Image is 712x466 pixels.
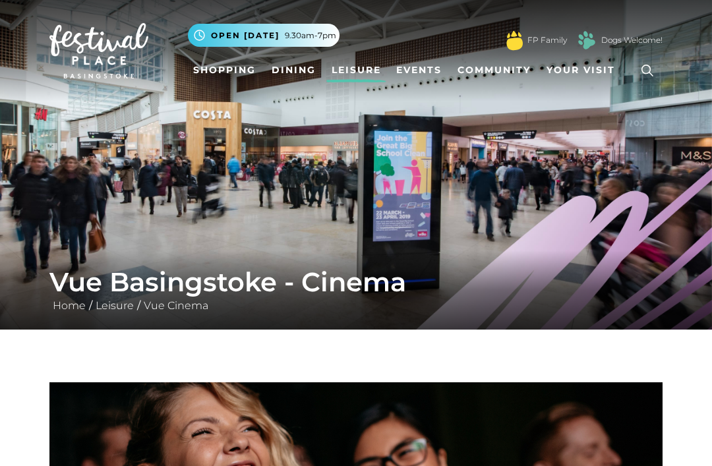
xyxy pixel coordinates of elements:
[49,23,148,78] img: Festival Place Logo
[49,299,89,312] a: Home
[601,34,663,46] a: Dogs Welcome!
[452,58,536,82] a: Community
[188,58,261,82] a: Shopping
[547,63,615,77] span: Your Visit
[285,30,336,42] span: 9.30am-7pm
[527,34,567,46] a: FP Family
[40,266,672,314] div: / /
[266,58,321,82] a: Dining
[140,299,212,312] a: Vue Cinema
[92,299,137,312] a: Leisure
[541,58,627,82] a: Your Visit
[49,266,663,298] h1: Vue Basingstoke - Cinema
[391,58,447,82] a: Events
[188,24,340,47] button: Open [DATE] 9.30am-7pm
[211,30,280,42] span: Open [DATE]
[326,58,386,82] a: Leisure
